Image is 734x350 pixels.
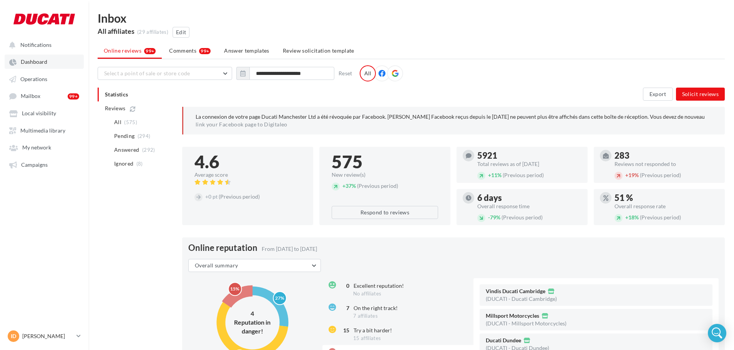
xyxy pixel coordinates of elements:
[11,332,16,340] span: ID
[21,93,40,100] span: Mailbox
[354,305,398,311] span: On the right track!
[104,70,190,76] span: Select a point of sale or store code
[488,214,500,221] span: 79%
[98,12,725,24] div: Inbox
[20,76,47,82] span: Operations
[357,182,398,189] span: (Previous period)
[137,29,168,36] div: (29 affiliates)
[275,295,284,301] text: 27%
[195,262,238,269] span: Overall summary
[354,282,404,289] span: Excellent reputation!
[488,172,502,178] span: 11%
[5,55,84,68] a: Dashboard
[640,172,681,178] span: (Previous period)
[169,47,196,55] span: Comments
[22,110,56,117] span: Local visibility
[614,151,719,160] div: 283
[625,172,628,178] span: +
[486,321,566,326] div: (DUCATI - Millsport Motorcycles)
[676,88,725,101] button: Solicit reviews
[5,38,81,51] button: Notifications
[486,289,545,294] span: Vindis Ducati Cambridge
[477,151,581,160] div: 5921
[332,172,438,177] div: New review(s)
[5,140,84,154] a: My network
[502,214,543,221] span: (Previous period)
[229,309,276,318] div: 4
[142,147,155,153] span: (292)
[332,206,438,219] button: Respond to reviews
[283,47,354,54] span: Review solicitation template
[138,133,151,139] span: (294)
[114,132,135,140] span: Pending
[625,172,639,178] span: 19%
[205,193,218,200] span: 0 pt
[488,214,490,221] span: -
[105,105,125,112] span: Reviews
[340,327,349,334] div: 15
[224,47,269,54] span: Answer templates
[354,327,392,333] span: Try a bit harder!
[196,121,287,128] a: link your Facebook page to Digitaleo
[98,28,135,35] div: All affiliates
[640,214,681,221] span: (Previous period)
[614,161,719,167] div: Reviews not responded to
[196,113,712,128] p: La connexion de votre page Ducati Manchester Ltd a été révoquée par Facebook. [PERSON_NAME] Faceb...
[21,59,47,65] span: Dashboard
[5,158,84,171] a: Campaigns
[114,118,121,126] span: All
[199,48,211,54] div: 99+
[477,161,581,167] div: Total reviews as of [DATE]
[5,89,84,103] a: Mailbox 99+
[360,65,376,81] div: All
[625,214,628,221] span: +
[708,324,726,342] div: Open Intercom Messenger
[477,194,581,202] div: 6 days
[114,160,133,168] span: Ignored
[342,182,345,189] span: +
[614,194,719,202] div: 51 %
[643,88,673,101] button: Export
[477,204,581,209] div: Overall response time
[5,72,84,86] a: Operations
[188,259,321,272] button: Overall summary
[625,214,639,221] span: 18%
[503,172,544,178] span: (Previous period)
[114,146,139,154] span: Answered
[5,123,84,137] a: Multimedia library
[486,313,539,318] span: Millsport Motorcycles
[21,161,48,168] span: Campaigns
[194,172,301,177] div: Average score
[20,41,51,48] span: Notifications
[136,161,143,167] span: (8)
[20,127,65,134] span: Multimedia library
[230,286,239,292] text: 15%
[22,332,73,340] p: [PERSON_NAME]
[219,193,260,200] span: (Previous period)
[332,153,438,171] div: 575
[353,290,381,297] span: No affiliates
[486,296,557,302] div: (DUCATI - Ducati Cambridge)
[124,119,137,125] span: (575)
[22,144,51,151] span: My network
[229,318,276,335] div: Reputation in danger!
[205,193,208,200] span: +
[342,182,356,189] span: 37%
[262,245,317,252] span: From [DATE] to [DATE]
[340,282,349,290] div: 0
[98,67,232,80] button: Select a point of sale or store code
[353,335,381,341] span: 15 affiliates
[340,304,349,312] div: 7
[353,313,378,319] span: 7 affiliates
[68,93,79,100] div: 99+
[173,27,189,38] button: Edit
[6,329,82,343] a: ID [PERSON_NAME]
[335,69,355,78] button: Reset
[5,106,84,120] a: Local visibility
[614,204,719,209] div: Overall response rate
[488,172,491,178] span: +
[194,153,301,171] div: 4.6
[188,244,257,252] span: Online reputation
[486,338,521,343] span: Ducati Dundee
